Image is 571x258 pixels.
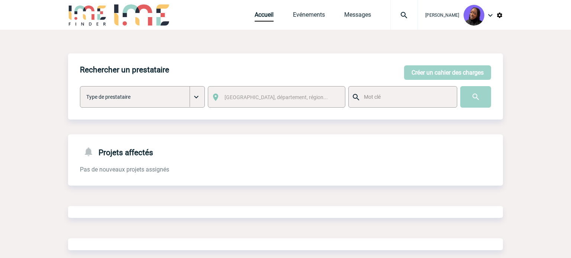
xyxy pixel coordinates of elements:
img: notifications-24-px-g.png [83,146,99,157]
a: Accueil [255,11,274,22]
span: Pas de nouveaux projets assignés [80,166,169,173]
span: [PERSON_NAME] [425,13,459,18]
a: Evénements [293,11,325,22]
h4: Rechercher un prestataire [80,65,169,74]
img: IME-Finder [68,4,107,26]
input: Mot clé [362,92,450,102]
a: Messages [344,11,371,22]
span: [GEOGRAPHIC_DATA], département, région... [225,94,328,100]
h4: Projets affectés [80,146,153,157]
img: 131349-0.png [464,5,484,26]
input: Submit [460,86,491,108]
